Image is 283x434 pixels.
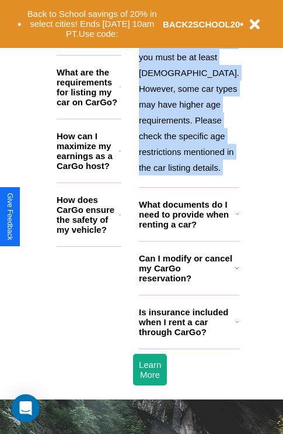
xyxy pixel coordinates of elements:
[133,354,167,385] button: Learn More
[139,307,235,337] h3: Is insurance included when I rent a car through CarGo?
[6,193,14,240] div: Give Feedback
[12,394,40,422] div: Open Intercom Messenger
[163,19,240,29] b: BACK2SCHOOL20
[139,199,236,229] h3: What documents do I need to provide when renting a car?
[57,67,119,107] h3: What are the requirements for listing my car on CarGo?
[139,33,239,175] p: To rent a car with CarGo, you must be at least [DEMOGRAPHIC_DATA]. However, some car types may ha...
[22,6,163,42] button: Back to School savings of 20% in select cities! Ends [DATE] 10am PT.Use code:
[57,131,118,171] h3: How can I maximize my earnings as a CarGo host?
[57,195,118,235] h3: How does CarGo ensure the safety of my vehicle?
[139,253,235,283] h3: Can I modify or cancel my CarGo reservation?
